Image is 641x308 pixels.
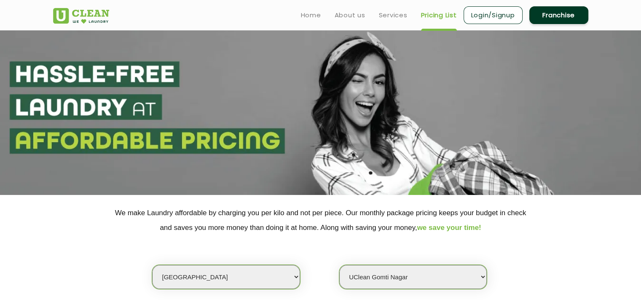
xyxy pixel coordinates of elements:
p: We make Laundry affordable by charging you per kilo and not per piece. Our monthly package pricin... [53,205,588,235]
img: UClean Laundry and Dry Cleaning [53,8,109,24]
a: Services [379,10,408,20]
a: Login/Signup [464,6,523,24]
span: we save your time! [417,224,481,232]
a: Franchise [529,6,588,24]
a: Pricing List [421,10,457,20]
a: Home [301,10,321,20]
a: About us [335,10,365,20]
